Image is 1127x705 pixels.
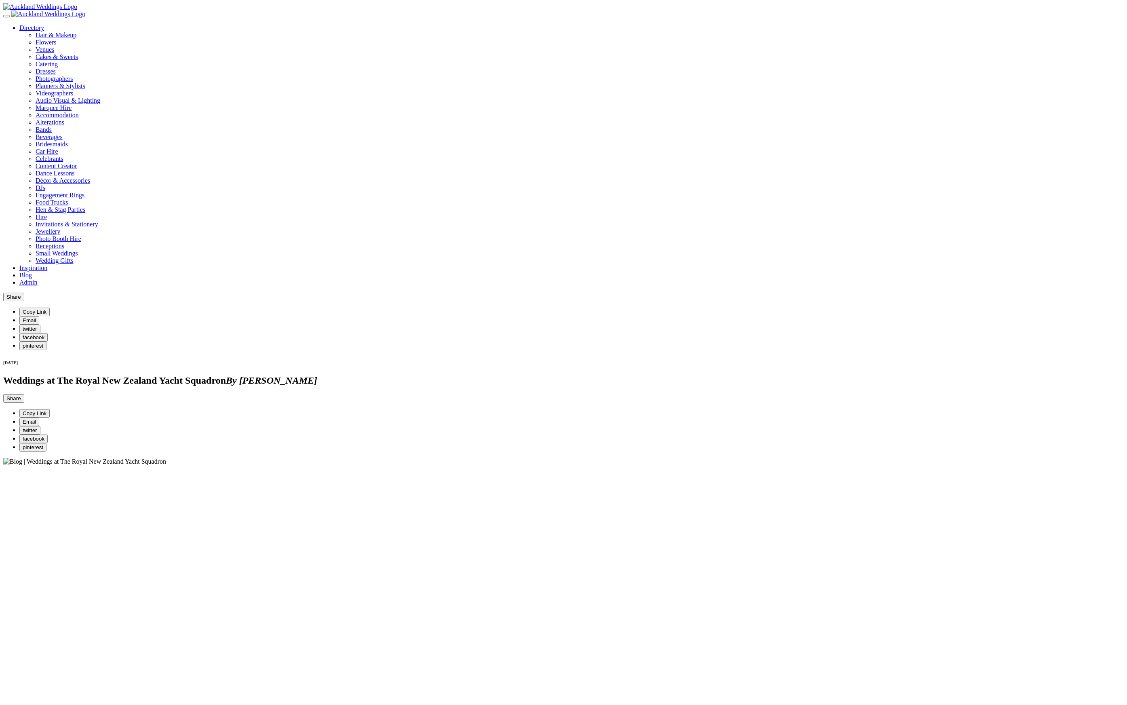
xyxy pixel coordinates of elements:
[19,409,50,418] button: Copy Link
[36,112,79,118] a: Accommodation
[19,333,48,342] button: facebook
[6,294,21,300] span: Share
[19,443,46,452] button: pinterest
[36,119,64,126] a: Alterations
[19,435,48,443] button: facebook
[19,264,47,271] a: Inspiration
[36,155,63,162] a: Celebrants
[36,46,1124,53] a: Venues
[36,221,98,228] a: Invitations & Stationery
[36,75,1124,82] a: Photographers
[19,325,40,333] button: twitter
[36,133,63,140] a: Beverages
[36,148,58,155] a: Car Hire
[36,206,85,213] a: Hen & Stag Parties
[3,394,24,403] button: Share
[36,177,90,184] a: Décor & Accessories
[6,395,21,401] span: Share
[36,68,1124,75] a: Dresses
[36,257,73,264] a: Wedding Gifts
[36,184,45,191] a: DJs
[11,11,85,18] img: Auckland Weddings Logo
[36,235,81,242] a: Photo Booth Hire
[36,53,1124,61] a: Cakes & Sweets
[19,24,44,31] a: Directory
[19,272,32,279] a: Blog
[19,342,46,350] button: pinterest
[36,170,74,177] a: Dance Lessons
[36,61,1124,68] a: Catering
[36,32,1124,39] a: Hair & Makeup
[36,141,68,148] a: Bridesmaids
[3,15,10,17] button: Menu
[36,243,64,249] a: Receptions
[3,3,77,11] img: Auckland Weddings Logo
[19,418,39,426] button: Email
[3,293,24,301] button: Share
[36,104,1124,112] a: Marquee Hire
[226,375,317,386] i: By [PERSON_NAME]
[19,308,50,316] button: Copy Link
[3,360,1124,365] h6: [DATE]
[3,409,1124,452] ul: Share
[3,458,166,465] img: Blog | Weddings at The Royal New Zealand Yacht Squadron
[36,90,1124,97] a: Videographers
[36,228,60,235] a: Jewellery
[19,316,39,325] button: Email
[36,163,77,169] a: Content Creator
[19,279,37,286] a: Admin
[19,426,40,435] button: twitter
[36,199,68,206] a: Food Trucks
[36,97,1124,104] a: Audio Visual & Lighting
[36,192,84,198] a: Engagement Rings
[36,250,78,257] a: Small Weddings
[3,375,1124,386] h1: Weddings at The Royal New Zealand Yacht Squadron
[36,82,1124,90] a: Planners & Stylists
[3,308,1124,350] ul: Share
[36,39,1124,46] a: Flowers
[36,126,52,133] a: Bands
[36,213,47,220] a: Hire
